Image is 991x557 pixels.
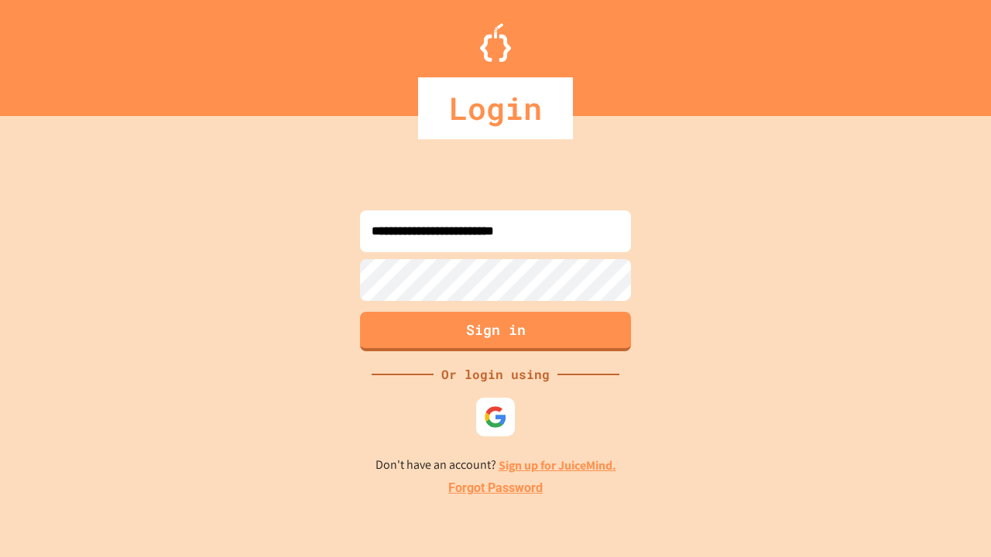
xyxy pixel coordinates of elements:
p: Don't have an account? [375,456,616,475]
div: Login [418,77,573,139]
a: Sign up for JuiceMind. [499,457,616,473]
div: Or login using [434,365,557,384]
img: Logo.svg [480,23,511,62]
a: Forgot Password [448,479,543,497]
img: google-icon.svg [484,405,507,429]
button: Sign in [360,312,631,351]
